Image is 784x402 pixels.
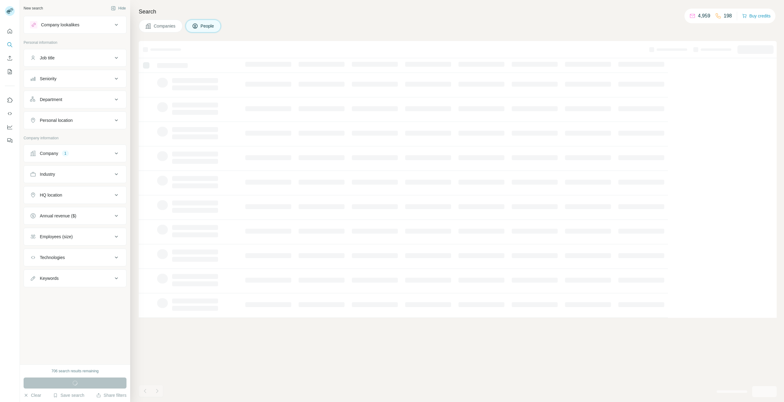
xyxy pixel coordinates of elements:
button: Company1 [24,146,126,161]
div: Company lookalikes [41,22,79,28]
div: Company [40,150,58,156]
button: Enrich CSV [5,53,15,64]
button: My lists [5,66,15,77]
div: Keywords [40,275,58,281]
button: Dashboard [5,122,15,133]
div: Department [40,96,62,103]
h4: Search [139,7,777,16]
div: Seniority [40,76,56,82]
button: Hide [107,4,130,13]
p: 198 [724,12,732,20]
button: Use Surfe on LinkedIn [5,95,15,106]
button: Keywords [24,271,126,286]
div: 706 search results remaining [51,368,99,374]
button: Use Surfe API [5,108,15,119]
button: Department [24,92,126,107]
button: Company lookalikes [24,17,126,32]
div: Job title [40,55,55,61]
button: Buy credits [742,12,771,20]
button: Search [5,39,15,50]
button: Job title [24,51,126,65]
button: HQ location [24,188,126,202]
span: People [201,23,215,29]
button: Clear [24,392,41,398]
div: Annual revenue ($) [40,213,76,219]
div: Industry [40,171,55,177]
p: Personal information [24,40,126,45]
p: Company information [24,135,126,141]
div: Personal location [40,117,73,123]
div: 1 [62,151,69,156]
button: Save search [53,392,84,398]
div: New search [24,6,43,11]
div: Employees (size) [40,234,73,240]
button: Seniority [24,71,126,86]
span: Companies [154,23,176,29]
button: Personal location [24,113,126,128]
div: Technologies [40,254,65,261]
button: Technologies [24,250,126,265]
button: Annual revenue ($) [24,209,126,223]
button: Quick start [5,26,15,37]
button: Employees (size) [24,229,126,244]
button: Industry [24,167,126,182]
button: Share filters [96,392,126,398]
div: HQ location [40,192,62,198]
p: 4,959 [698,12,710,20]
button: Feedback [5,135,15,146]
